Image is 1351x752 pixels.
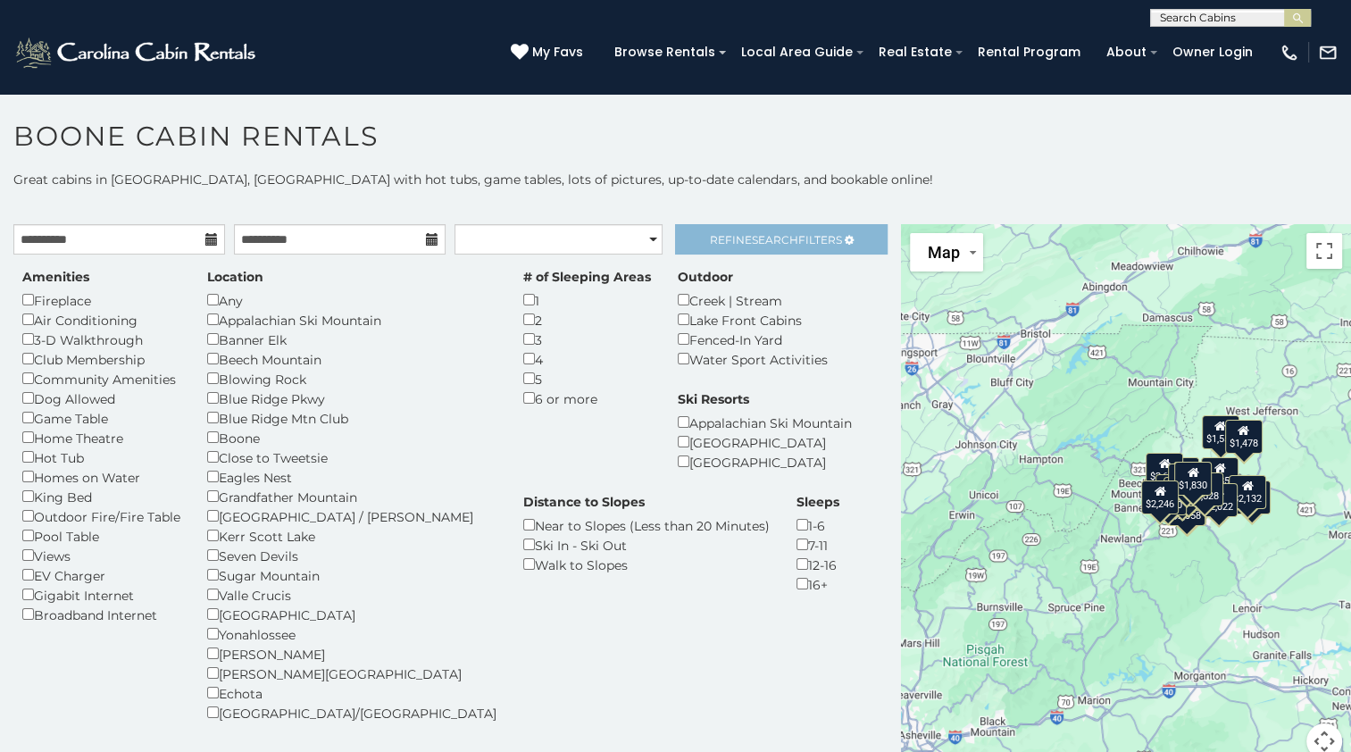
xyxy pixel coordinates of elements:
[22,310,180,330] div: Air Conditioning
[22,389,180,408] div: Dog Allowed
[523,349,651,369] div: 4
[969,38,1089,66] a: Rental Program
[22,268,89,286] label: Amenities
[678,349,828,369] div: Water Sport Activities
[207,487,496,506] div: Grandfather Mountain
[1201,415,1238,449] div: $1,557
[523,369,651,389] div: 5
[796,535,839,555] div: 7-11
[22,585,180,605] div: Gigabit Internet
[207,369,496,389] div: Blowing Rock
[1233,480,1271,514] div: $2,485
[207,644,496,664] div: [PERSON_NAME]
[22,330,180,349] div: 3-D Walkthrough
[1168,492,1205,526] div: $2,058
[523,290,651,310] div: 1
[1146,452,1183,486] div: $2,689
[1318,43,1338,63] img: mail-regular-white.png
[678,432,852,452] div: [GEOGRAPHIC_DATA]
[207,467,496,487] div: Eagles Nest
[1167,463,1205,497] div: $1,860
[678,452,852,472] div: [GEOGRAPHIC_DATA]
[207,506,496,526] div: [GEOGRAPHIC_DATA] / [PERSON_NAME]
[22,408,180,428] div: Game Table
[796,493,839,511] label: Sleeps
[1229,474,1266,508] div: $2,132
[22,290,180,310] div: Fireplace
[1185,472,1222,506] div: $1,528
[732,38,862,66] a: Local Area Guide
[1306,233,1342,269] button: Toggle fullscreen view
[22,565,180,585] div: EV Charger
[523,389,651,408] div: 6 or more
[22,546,180,565] div: Views
[207,703,496,723] div: [GEOGRAPHIC_DATA]/[GEOGRAPHIC_DATA]
[207,310,496,330] div: Appalachian Ski Mountain
[207,330,496,349] div: Banner Elk
[207,428,496,447] div: Boone
[1174,462,1212,496] div: $1,830
[207,290,496,310] div: Any
[22,428,180,447] div: Home Theatre
[928,243,960,262] span: Map
[678,290,828,310] div: Creek | Stream
[523,535,770,555] div: Ski In - Ski Out
[22,526,180,546] div: Pool Table
[523,330,651,349] div: 3
[678,390,749,408] label: Ski Resorts
[523,493,645,511] label: Distance to Slopes
[22,467,180,487] div: Homes on Water
[207,447,496,467] div: Close to Tweetsie
[710,233,842,246] span: Refine Filters
[1148,480,1186,514] div: $2,210
[207,349,496,369] div: Beech Mountain
[13,35,261,71] img: White-1-2.png
[523,515,770,535] div: Near to Slopes (Less than 20 Minutes)
[1097,38,1155,66] a: About
[532,43,583,62] span: My Favs
[1141,480,1179,514] div: $2,246
[207,605,496,624] div: [GEOGRAPHIC_DATA]
[22,506,180,526] div: Outdoor Fire/Fire Table
[796,555,839,574] div: 12-16
[207,546,496,565] div: Seven Devils
[1200,483,1238,517] div: $2,022
[910,233,983,272] button: Change map style
[22,447,180,467] div: Hot Tub
[678,268,733,286] label: Outdoor
[1170,473,1207,507] div: $1,315
[752,233,798,246] span: Search
[207,526,496,546] div: Kerr Scott Lake
[22,369,180,389] div: Community Amenities
[796,574,839,594] div: 16+
[22,487,180,506] div: King Bed
[870,38,961,66] a: Real Estate
[207,268,263,286] label: Location
[1201,456,1238,490] div: $2,856
[523,555,770,574] div: Walk to Slopes
[22,349,180,369] div: Club Membership
[207,683,496,703] div: Echota
[523,268,651,286] label: # of Sleeping Areas
[207,585,496,605] div: Valle Crucis
[675,224,887,255] a: RefineSearchFilters
[523,310,651,330] div: 2
[207,565,496,585] div: Sugar Mountain
[511,43,588,63] a: My Favs
[678,330,828,349] div: Fenced-In Yard
[22,605,180,624] div: Broadband Internet
[207,624,496,644] div: Yonahlossee
[207,664,496,683] div: [PERSON_NAME][GEOGRAPHIC_DATA]
[678,310,828,330] div: Lake Front Cabins
[1280,43,1299,63] img: phone-regular-white.png
[1224,420,1262,454] div: $1,478
[207,389,496,408] div: Blue Ridge Pkwy
[1163,38,1262,66] a: Owner Login
[796,515,839,535] div: 1-6
[678,413,852,432] div: Appalachian Ski Mountain
[605,38,724,66] a: Browse Rentals
[207,408,496,428] div: Blue Ridge Mtn Club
